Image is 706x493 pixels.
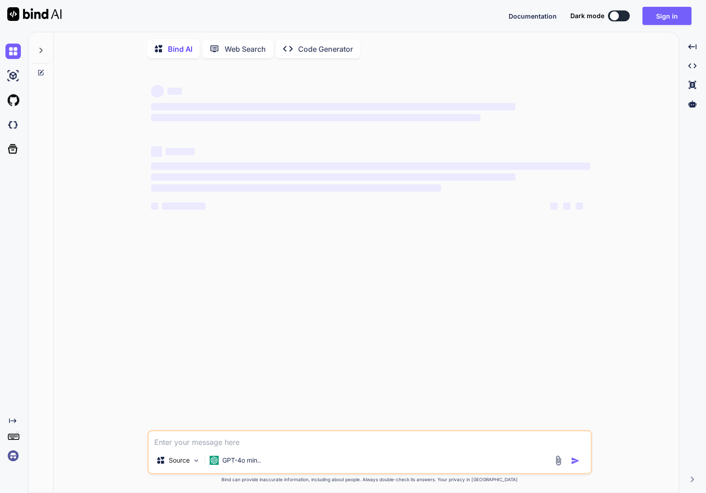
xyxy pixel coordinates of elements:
[151,184,441,192] span: ‌
[192,457,200,464] img: Pick Models
[570,11,604,20] span: Dark mode
[169,456,190,465] p: Source
[5,448,21,463] img: signin
[298,44,353,54] p: Code Generator
[576,202,583,210] span: ‌
[162,202,206,210] span: ‌
[151,114,480,121] span: ‌
[151,146,162,157] span: ‌
[151,85,164,98] span: ‌
[563,202,570,210] span: ‌
[225,44,266,54] p: Web Search
[210,456,219,465] img: GPT-4o mini
[550,202,558,210] span: ‌
[509,12,557,20] span: Documentation
[509,11,557,21] button: Documentation
[147,476,592,483] p: Bind can provide inaccurate information, including about people. Always double-check its answers....
[166,148,195,155] span: ‌
[5,93,21,108] img: githubLight
[571,456,580,465] img: icon
[151,163,590,170] span: ‌
[642,7,691,25] button: Sign in
[222,456,261,465] p: GPT-4o min..
[151,202,158,210] span: ‌
[7,7,62,21] img: Bind AI
[168,44,192,54] p: Bind AI
[5,117,21,133] img: darkCloudIdeIcon
[151,103,515,110] span: ‌
[151,173,515,181] span: ‌
[5,44,21,59] img: chat
[553,455,564,466] img: attachment
[167,88,182,95] span: ‌
[5,68,21,84] img: ai-studio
